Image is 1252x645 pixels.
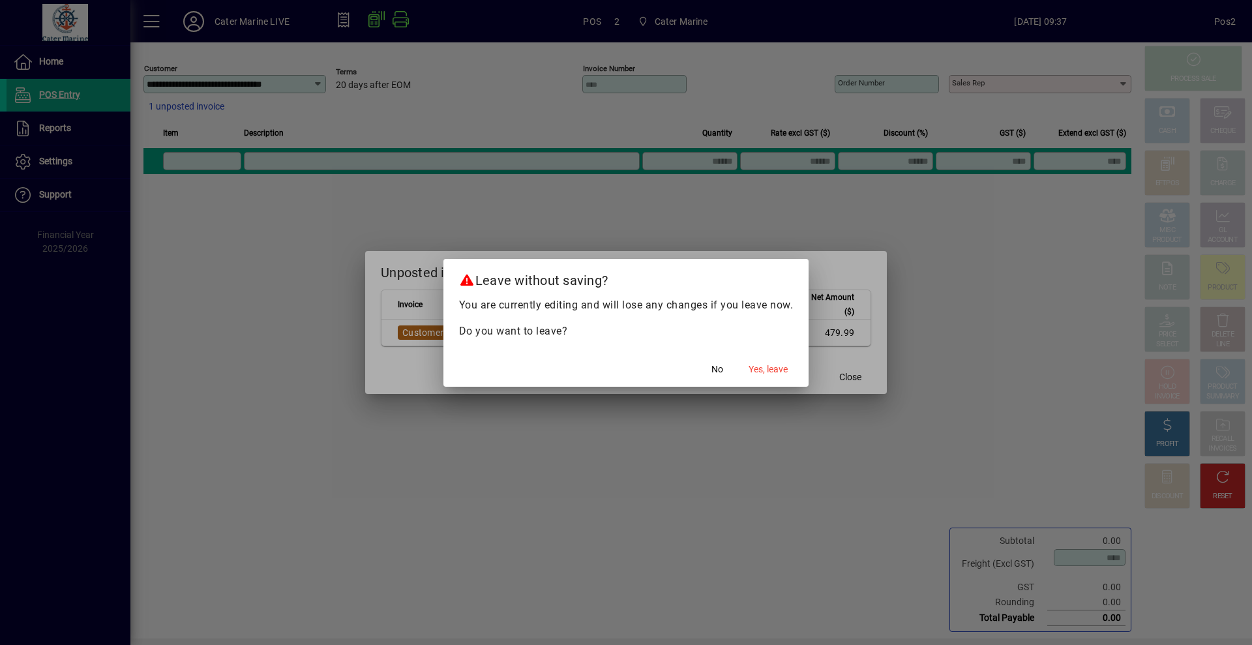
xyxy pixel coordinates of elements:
button: No [696,358,738,382]
p: You are currently editing and will lose any changes if you leave now. [459,297,794,313]
span: No [711,363,723,376]
span: Yes, leave [749,363,788,376]
h2: Leave without saving? [443,259,809,297]
button: Yes, leave [743,358,793,382]
p: Do you want to leave? [459,323,794,339]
